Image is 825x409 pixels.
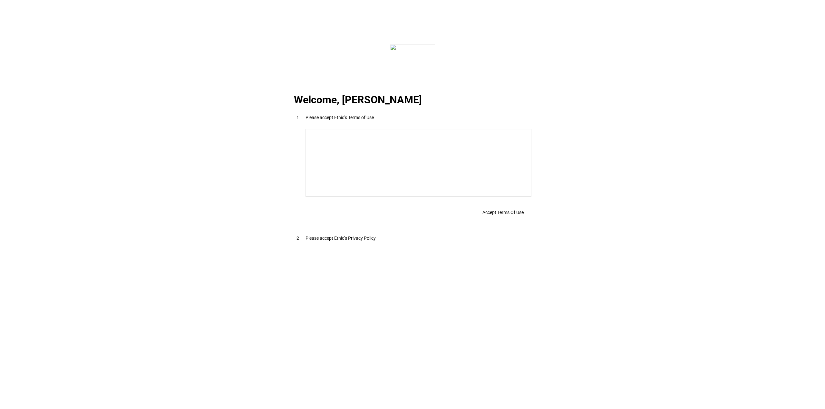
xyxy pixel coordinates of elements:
[296,236,299,241] span: 2
[306,115,374,120] div: Please accept Ethic’s Terms of Use
[296,115,299,120] span: 1
[390,44,435,89] img: corporate.svg
[306,236,376,241] div: Please accept Ethic’s Privacy Policy
[286,97,539,104] div: Welcome, [PERSON_NAME]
